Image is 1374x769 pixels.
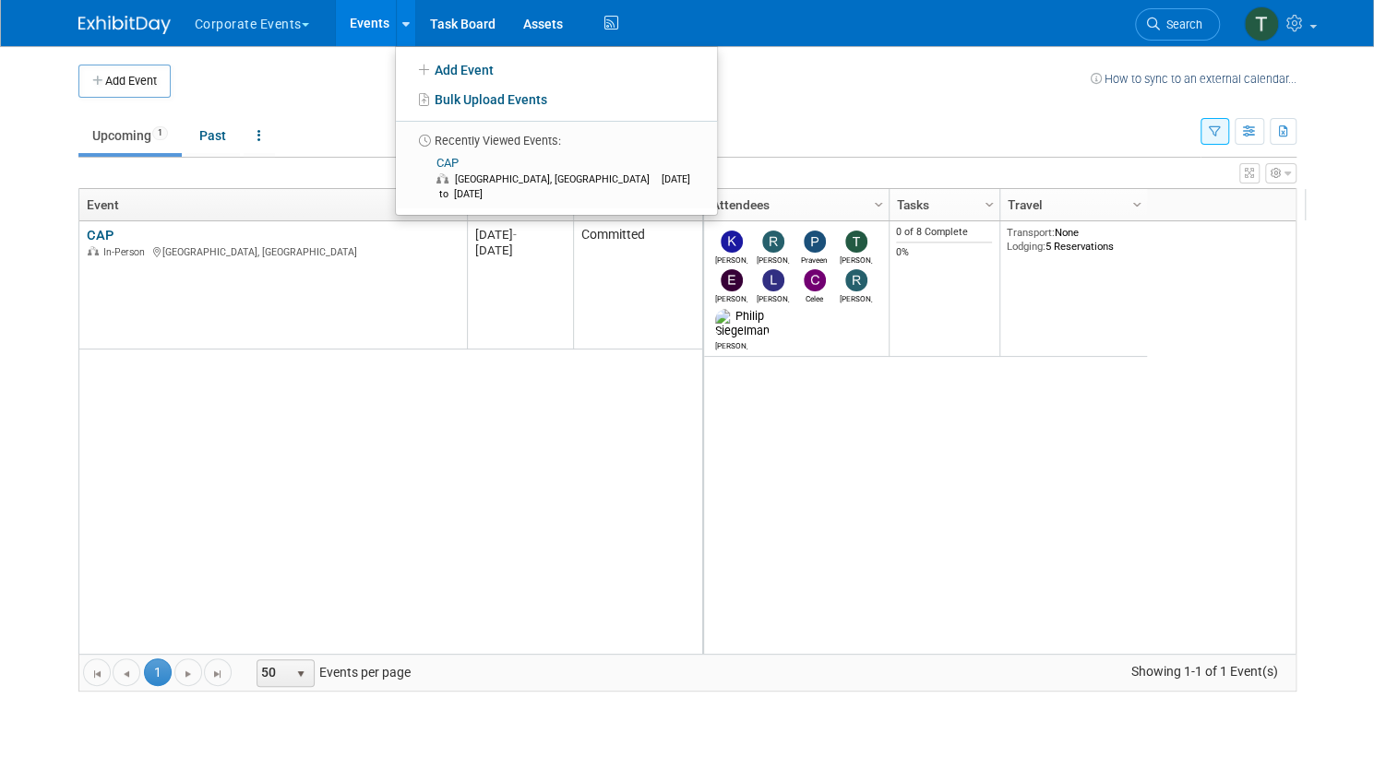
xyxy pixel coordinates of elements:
[896,226,992,239] div: 0 of 8 Complete
[762,231,784,253] img: Randi LeBoyer
[103,246,150,258] span: In-Person
[721,231,743,253] img: Keirsten Davis
[144,658,172,686] span: 1
[401,149,710,208] a: CAP [GEOGRAPHIC_DATA], [GEOGRAPHIC_DATA] [DATE] to [DATE]
[1160,18,1202,31] span: Search
[1007,226,1055,239] span: Transport:
[840,253,872,265] div: Taylor Sebesta
[715,309,770,338] img: Philip Siegelman
[90,667,104,681] span: Go to the first page
[174,658,202,686] a: Go to the next page
[233,658,429,686] span: Events per page
[868,189,889,217] a: Column Settings
[1127,189,1147,217] a: Column Settings
[475,227,565,243] div: [DATE]
[1114,658,1295,684] span: Showing 1-1 of 1 Event(s)
[436,173,690,200] span: [DATE] to [DATE]
[1007,240,1045,253] span: Lodging:
[1135,8,1220,41] a: Search
[871,197,886,212] span: Column Settings
[845,269,867,291] img: Ryan Gibson
[87,227,114,243] a: CAP
[721,269,743,291] img: Emma Mitchell
[78,65,171,98] button: Add Event
[78,118,182,153] a: Upcoming1
[845,231,867,253] img: Taylor Sebesta
[87,243,459,259] div: [GEOGRAPHIC_DATA], [GEOGRAPHIC_DATA]
[1008,189,1135,220] a: Travel
[78,16,171,34] img: ExhibitDay
[88,246,99,255] img: In-Person Event
[979,189,999,217] a: Column Settings
[204,658,232,686] a: Go to the last page
[982,197,997,212] span: Column Settings
[475,243,565,258] div: [DATE]
[455,173,659,185] span: [GEOGRAPHIC_DATA], [GEOGRAPHIC_DATA]
[181,667,196,681] span: Go to the next page
[257,660,289,686] span: 50
[711,189,877,220] a: Attendees
[87,189,455,220] a: Event
[798,291,830,303] div: Celee Spidel
[396,121,717,149] li: Recently Viewed Events:
[804,269,826,291] img: Celee Spidel
[152,126,168,140] span: 1
[1091,72,1296,86] a: How to sync to an external calendar...
[396,85,717,114] a: Bulk Upload Events
[757,291,789,303] div: Lisbet Blokdyk
[293,667,308,681] span: select
[896,246,992,259] div: 0%
[715,338,747,350] div: Philip Siegelman
[1129,197,1144,212] span: Column Settings
[804,231,826,253] img: Praveen Kaushik
[715,253,747,265] div: Keirsten Davis
[762,269,784,291] img: Lisbet Blokdyk
[185,118,240,153] a: Past
[113,658,140,686] a: Go to the previous page
[798,253,830,265] div: Praveen Kaushik
[757,253,789,265] div: Randi LeBoyer
[840,291,872,303] div: Ryan Gibson
[1244,6,1279,41] img: Taylor Sebesta
[715,291,747,303] div: Emma Mitchell
[119,667,134,681] span: Go to the previous page
[513,228,517,242] span: -
[396,53,717,85] a: Add Event
[210,667,225,681] span: Go to the last page
[83,658,111,686] a: Go to the first page
[573,221,702,349] td: Committed
[1007,226,1140,253] div: None 5 Reservations
[897,189,987,220] a: Tasks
